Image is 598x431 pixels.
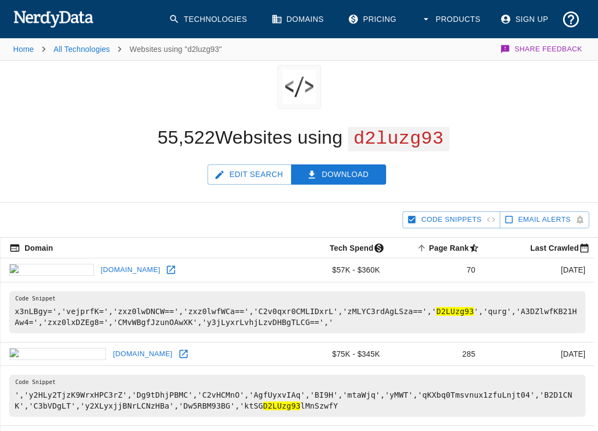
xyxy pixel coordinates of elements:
button: Products [414,5,489,33]
a: Open imgur.com in new window [163,262,179,278]
a: [DOMAIN_NAME] [98,262,163,279]
a: Pricing [341,5,405,33]
a: Sign Up [494,5,557,33]
pre: ','y2HLy2TjzK9WrxHPC3rZ','Dg9tDhjPBMC','C2vHCMnO','AgfUyxvIAq','BI9H','mtaWjq','yMWT','qKXbq0Tmsv... [9,375,585,417]
span: The registered domain name (i.e. "nerdydata.com"). [9,241,53,255]
span: The estimated minimum and maximum annual tech spend each webpage has, based on the free, freemium... [316,241,389,255]
span: A page popularity ranking based on a domain's backlinks. Smaller numbers signal more popular doma... [415,241,484,255]
img: "d2luzg93" logo [282,65,316,109]
hl: D2LUzg93 [263,402,301,410]
span: Most recent date this website was successfully crawled [516,241,594,255]
a: Open huffpost.com in new window [175,346,192,362]
button: Hide Code Snippets [402,211,500,228]
a: All Technologies [54,45,110,54]
button: Share Feedback [499,38,585,60]
a: [DOMAIN_NAME] [110,346,175,363]
button: Sign up to track newly added websites and receive email alerts. [500,211,589,228]
td: [DATE] [484,258,594,282]
td: 285 [389,342,484,366]
hl: D2LUzg93 [436,307,474,316]
a: Home [13,45,34,54]
span: Hide Code Snippets [421,214,481,226]
td: [DATE] [484,342,594,366]
button: Edit Search [208,164,292,185]
td: $75K - $345K [287,342,388,366]
img: NerdyData.com [13,8,93,29]
img: imgur.com icon [9,264,94,276]
button: Download [291,164,386,185]
p: Websites using "d2luzg93" [129,44,222,55]
td: 70 [389,258,484,282]
span: d2luzg93 [348,127,449,151]
h1: 55,522 Websites using [157,127,449,147]
img: huffpost.com icon [9,348,106,360]
button: Support and Documentation [557,5,585,33]
a: Technologies [162,5,256,33]
a: Domains [265,5,333,33]
td: $57K - $360K [287,258,388,282]
nav: breadcrumb [13,38,222,60]
span: Sign up to track newly added websites and receive email alerts. [518,214,571,226]
pre: x3nLBgy=','vejprfK=','zxz0lwDNCW==','zxz0lwfWCa==','C2v0qxr0CMLIDxrL','zMLYC3rdAgLSza==',' ','qur... [9,291,585,333]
